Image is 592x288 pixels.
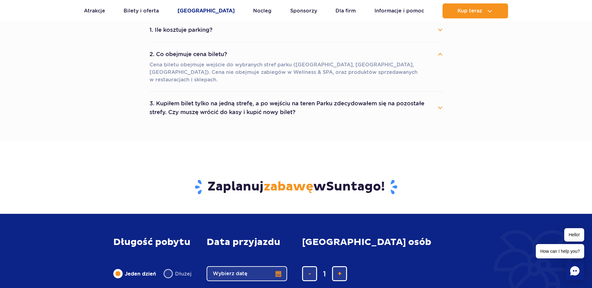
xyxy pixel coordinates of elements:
[149,23,443,37] button: 1. Ile kosztuje parking?
[374,3,424,18] a: Informacje i pomoc
[207,266,287,281] button: Wybierz datę
[332,266,347,281] button: dodaj bilet
[124,3,159,18] a: Bilety i oferta
[113,237,190,247] span: Długość pobytu
[335,3,356,18] a: Dla firm
[565,262,584,280] div: Chat
[564,228,584,242] span: Hello!
[149,61,443,84] p: Cena biletu obejmuje wejście do wybranych stref parku ([GEOGRAPHIC_DATA], [GEOGRAPHIC_DATA], [GEO...
[536,244,584,258] span: How can I help you?
[290,3,317,18] a: Sponsorzy
[178,3,235,18] a: [GEOGRAPHIC_DATA]
[149,97,443,119] button: 3. Kupiłem bilet tylko na jedną strefę, a po wejściu na teren Parku zdecydowałem się na pozostałe...
[113,179,479,195] h3: Zaplanuj w !
[253,3,272,18] a: Nocleg
[149,47,443,61] button: 2. Co obejmuje cena biletu?
[264,179,313,194] span: zabawę
[457,8,482,14] span: Kup teraz
[207,237,280,247] span: Data przyjazdu
[302,237,431,247] span: [GEOGRAPHIC_DATA] osób
[164,267,192,280] label: Dłużej
[443,3,508,18] button: Kup teraz
[113,267,156,280] label: Jeden dzień
[84,3,105,18] a: Atrakcje
[302,266,317,281] button: usuń bilet
[326,179,381,194] span: Suntago
[317,266,332,281] input: liczba biletów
